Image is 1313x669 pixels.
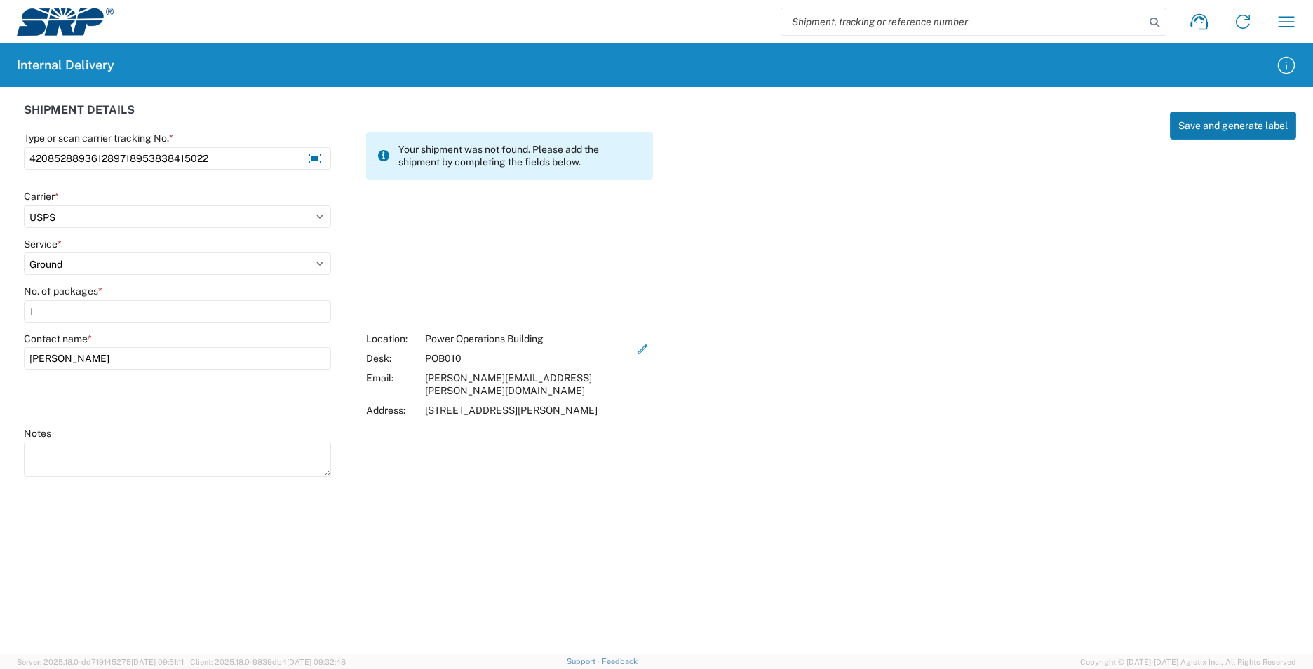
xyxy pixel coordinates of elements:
span: Server: 2025.18.0-dd719145275 [17,658,184,666]
label: Type or scan carrier tracking No. [24,132,173,144]
span: Copyright © [DATE]-[DATE] Agistix Inc., All Rights Reserved [1080,656,1296,668]
label: Service [24,238,62,250]
div: [STREET_ADDRESS][PERSON_NAME] [425,404,632,417]
span: Your shipment was not found. Please add the shipment by completing the fields below. [398,143,642,168]
a: Feedback [602,657,638,665]
div: Address: [366,404,418,417]
span: Client: 2025.18.0-9839db4 [190,658,346,666]
div: Email: [366,372,418,397]
div: Location: [366,332,418,345]
a: Support [567,657,602,665]
h2: Internal Delivery [17,57,114,74]
label: Carrier [24,190,59,203]
label: Notes [24,427,51,440]
div: Power Operations Building [425,332,632,345]
div: POB010 [425,352,632,365]
div: [PERSON_NAME][EMAIL_ADDRESS][PERSON_NAME][DOMAIN_NAME] [425,372,632,397]
input: Shipment, tracking or reference number [781,8,1145,35]
div: SHIPMENT DETAILS [24,104,653,132]
span: [DATE] 09:51:11 [131,658,184,666]
div: Desk: [366,352,418,365]
label: Contact name [24,332,92,345]
span: [DATE] 09:32:48 [287,658,346,666]
img: srp [17,8,114,36]
button: Save and generate label [1170,111,1296,140]
label: No. of packages [24,285,102,297]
